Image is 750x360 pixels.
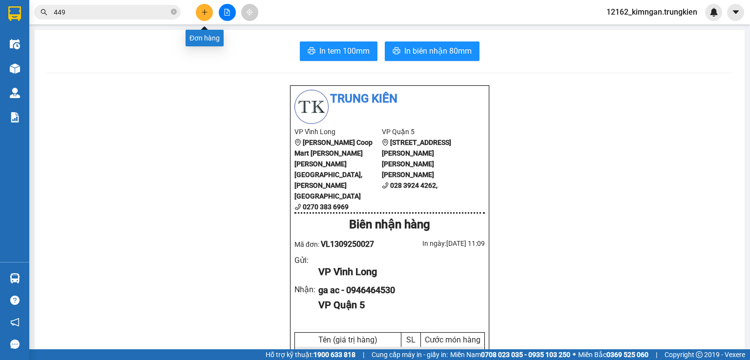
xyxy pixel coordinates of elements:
[7,51,53,61] span: Thu tiền rồi :
[196,4,213,21] button: plus
[10,296,20,305] span: question-circle
[294,139,373,200] b: [PERSON_NAME] Coop Mart [PERSON_NAME] [PERSON_NAME][GEOGRAPHIC_DATA], [PERSON_NAME][GEOGRAPHIC_DATA]
[404,335,418,344] div: SL
[63,20,142,32] div: ga ac
[308,47,315,56] span: printer
[7,51,58,73] div: 30.000
[294,216,485,234] div: Biên nhận hàng
[423,335,482,344] div: Cước món hàng
[709,8,718,17] img: icon-new-feature
[63,9,87,20] span: Nhận:
[10,273,20,283] img: warehouse-icon
[8,9,23,20] span: Gửi:
[297,335,398,344] div: Tên (giá trị hàng)
[10,112,20,122] img: solution-icon
[246,9,253,16] span: aim
[241,4,258,21] button: aim
[303,203,349,211] b: 0270 383 6969
[450,349,570,360] span: Miền Nam
[171,8,177,17] span: close-circle
[606,351,648,359] strong: 0369 525 060
[10,39,20,49] img: warehouse-icon
[318,283,477,297] div: ga ac - 0946464530
[10,318,20,327] span: notification
[319,45,370,57] span: In tem 100mm
[224,9,230,16] span: file-add
[731,8,740,17] span: caret-down
[294,139,301,146] span: environment
[10,63,20,74] img: warehouse-icon
[294,254,318,266] div: Gửi :
[321,240,374,249] span: VL1309250027
[318,298,477,313] div: VP Quận 5
[63,8,142,20] div: Quận 5
[382,139,389,146] span: environment
[481,351,570,359] strong: 0708 023 035 - 0935 103 250
[8,6,21,21] img: logo-vxr
[63,32,142,45] div: 0946464530
[294,283,318,296] div: Nhận :
[294,126,382,137] li: VP Vĩnh Long
[382,126,469,137] li: VP Quận 5
[404,45,472,57] span: In biên nhận 80mm
[578,349,648,360] span: Miền Bắc
[54,7,169,18] input: Tìm tên, số ĐT hoặc mã đơn
[8,8,57,32] div: Vĩnh Long
[313,351,355,359] strong: 1900 633 818
[294,90,329,124] img: logo.jpg
[171,9,177,15] span: close-circle
[10,88,20,98] img: warehouse-icon
[266,349,355,360] span: Hỗ trợ kỹ thuật:
[382,182,389,189] span: phone
[186,30,224,46] div: Đơn hàng
[219,4,236,21] button: file-add
[573,353,576,357] span: ⚪️
[294,238,390,250] div: Mã đơn:
[656,349,657,360] span: |
[201,9,208,16] span: plus
[696,351,703,358] span: copyright
[382,139,451,179] b: [STREET_ADDRESS][PERSON_NAME][PERSON_NAME][PERSON_NAME]
[385,41,479,61] button: printerIn biên nhận 80mm
[390,238,485,249] div: In ngày: [DATE] 11:09
[363,349,364,360] span: |
[390,181,437,189] b: 028 3924 4262,
[318,264,477,280] div: VP Vĩnh Long
[294,90,485,108] li: Trung Kiên
[294,203,301,210] span: phone
[10,340,20,349] span: message
[300,41,377,61] button: printerIn tem 100mm
[599,6,705,18] span: 12162_kimngan.trungkien
[727,4,744,21] button: caret-down
[393,47,400,56] span: printer
[372,349,448,360] span: Cung cấp máy in - giấy in:
[41,9,47,16] span: search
